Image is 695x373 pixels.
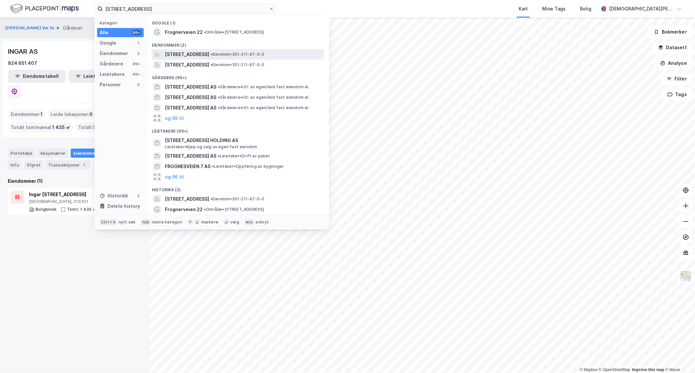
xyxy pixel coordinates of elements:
span: Gårdeiere • Utl. av egen/leid fast eiendom el. [218,84,310,90]
div: Aksjonærer [37,149,68,158]
div: INGAR AS [8,46,39,57]
span: • [204,30,206,35]
div: Eiendommer [100,50,128,57]
span: [STREET_ADDRESS] AS [165,93,216,101]
div: Gårdeiere [100,60,123,68]
span: • [218,84,220,89]
span: Eiendom • 301-211-97-0-0 [210,62,265,67]
a: OpenStreetMap [599,367,630,372]
div: Historikk (2) [147,182,329,194]
span: Område • [STREET_ADDRESS] [204,30,264,35]
img: Z [680,270,692,282]
div: Gårdeiere (99+) [147,70,329,82]
span: • [204,207,206,212]
div: Mine Tags [542,5,566,13]
input: Søk på adresse, matrikkel, gårdeiere, leietakere eller personer [103,4,269,14]
span: Område • [STREET_ADDRESS] [204,207,264,212]
div: Google [100,39,116,47]
div: Kart [519,5,528,13]
button: Filter [661,72,692,85]
div: Eiendommer (1) [8,177,142,185]
span: 0 [89,110,93,118]
span: [STREET_ADDRESS] AS [165,104,216,112]
button: og 96 til [165,173,184,181]
div: Eiendommer [71,149,111,158]
div: Personer [100,81,121,89]
div: markere [201,220,218,225]
div: [DEMOGRAPHIC_DATA][PERSON_NAME] [609,5,674,13]
a: Mapbox [580,367,598,372]
div: Kategori [100,21,144,25]
span: Leietaker • Drift av puber [218,153,270,159]
div: Portefølje [8,149,35,158]
span: 1 [40,110,43,118]
div: Totalt tomteareal : [8,122,73,133]
span: • [212,164,214,169]
div: Google (1) [147,15,329,27]
button: Datasett [653,41,692,54]
div: Ingar [STREET_ADDRESS] [29,191,133,198]
div: Ctrl + k [100,219,117,225]
div: velg [230,220,239,225]
div: 99+ [132,61,141,66]
span: Leietaker • Oppføring av bygninger [212,164,284,169]
span: Gårdeiere • Utl. av egen/leid fast eiendom el. [218,95,310,100]
span: [STREET_ADDRESS] [165,195,209,203]
div: Styret [24,160,43,169]
span: Leietaker • Kjøp og salg av egen fast eiendom [165,144,257,150]
span: [STREET_ADDRESS] [165,61,209,69]
span: FROGNESVEIEN 7 AS [165,163,210,170]
button: Bokmerker [648,25,692,38]
div: Delete history [108,202,140,210]
div: tab [141,219,151,225]
div: 99+ [132,72,141,77]
div: Eiendommer (2) [147,37,329,49]
button: og 96 til [165,114,184,122]
span: • [210,196,212,201]
span: • [210,62,212,67]
span: [STREET_ADDRESS] [165,50,209,58]
span: Gårdeiere • Utl. av egen/leid fast eiendom el. [218,105,310,110]
a: Improve this map [632,367,664,372]
div: nytt søk [119,220,136,225]
span: • [218,105,220,110]
div: avbryt [255,220,269,225]
div: Leietakere [100,70,125,78]
div: 0 [136,82,141,87]
div: 1 [81,162,88,168]
span: [STREET_ADDRESS] AS [165,152,216,160]
button: [PERSON_NAME] Vei 1b [5,25,55,31]
span: Eiendom • 301-211-97-0-0 [210,196,265,202]
span: Eiendom • 301-211-97-0-0 [210,52,265,57]
div: esc [244,219,254,225]
button: Analyse [655,57,692,70]
div: Gårdeier [63,24,82,32]
div: Totalt byggareal : [76,122,137,133]
div: Kontrollprogram for chat [662,342,695,373]
span: [STREET_ADDRESS] HOLDING AS [165,136,321,144]
div: 2 [136,193,141,198]
div: 924 651 407 [8,59,37,67]
button: Eiendomstabell [8,70,66,83]
div: Info [8,160,22,169]
div: Leietakere (99+) [147,123,329,135]
span: 1 435 ㎡ [52,123,70,131]
div: Boligblokk [36,207,57,212]
div: Bolig [580,5,591,13]
span: • [218,153,220,158]
span: • [218,95,220,100]
div: 99+ [132,30,141,35]
img: logo.f888ab2527a4732fd821a326f86c7f29.svg [10,3,79,14]
div: 1 [136,40,141,46]
span: Frognerveien 22 [165,206,203,213]
div: Historikk [100,192,128,200]
iframe: Chat Widget [662,342,695,373]
div: Leide lokasjoner : [48,109,95,120]
span: [STREET_ADDRESS] AS [165,83,216,91]
button: Leietakertabell [68,70,126,83]
div: 2 [136,51,141,56]
span: Frognerveien 22 [165,28,203,36]
div: [GEOGRAPHIC_DATA], 212/511 [29,199,133,204]
div: Tomt: 1 435 ㎡ [67,207,97,212]
span: • [210,52,212,57]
